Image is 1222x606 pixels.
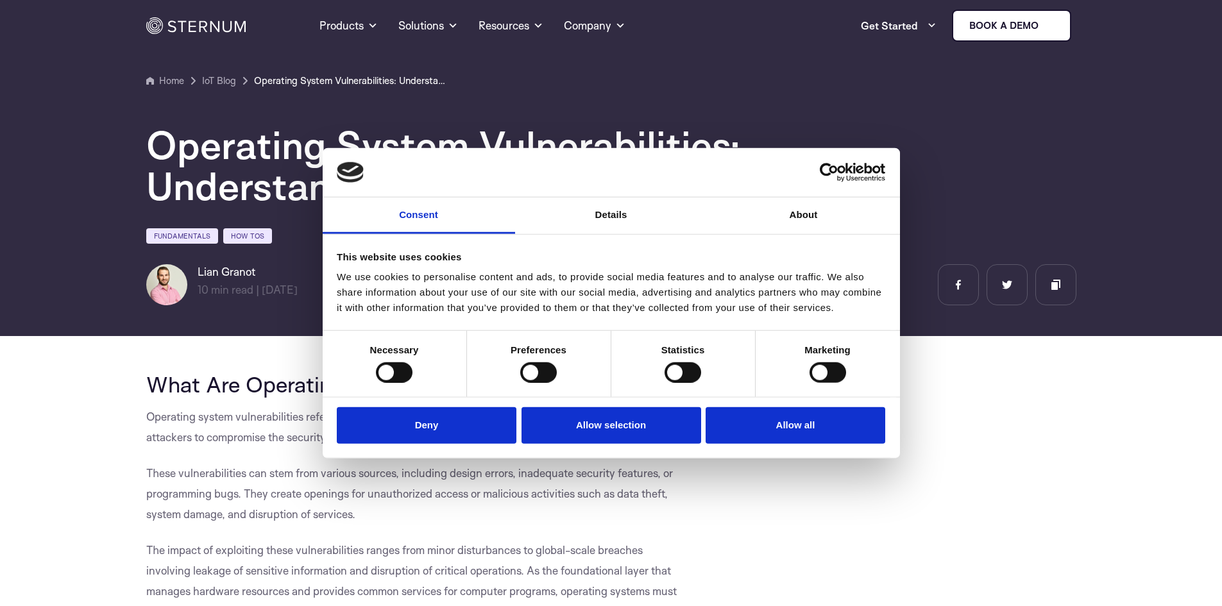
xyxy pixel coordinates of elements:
span: 10 [198,283,208,296]
h1: Operating System Vulnerabilities: Understanding and Mitigating the Risk [146,124,916,206]
a: Operating System Vulnerabilities: Understanding and Mitigating the Risk [254,73,446,88]
strong: Preferences [511,344,566,355]
a: Fundamentals [146,228,218,244]
h3: JUMP TO SECTION [747,372,1076,382]
img: logo [337,162,364,183]
a: How Tos [223,228,272,244]
img: Lian Granot [146,264,187,305]
span: [DATE] [262,283,298,296]
strong: Marketing [804,344,851,355]
a: Get Started [861,13,937,38]
button: Deny [337,407,516,444]
a: Resources [479,3,543,49]
a: IoT Blog [202,73,236,88]
span: These vulnerabilities can stem from various sources, including design errors, inadequate security... [146,466,673,521]
div: We use cookies to personalise content and ads, to provide social media features and to analyse ou... [337,269,885,316]
a: Usercentrics Cookiebot - opens in a new window [773,163,885,182]
button: Allow selection [522,407,701,444]
strong: Statistics [661,344,705,355]
h6: Lian Granot [198,264,298,280]
a: Consent [323,198,515,234]
button: Allow all [706,407,885,444]
a: Book a demo [952,10,1071,42]
span: What Are Operating System Vulnerabilities? [146,371,578,398]
strong: Necessary [370,344,419,355]
span: Operating system vulnerabilities refer to flaws within an operating system’s software that can be... [146,410,675,444]
a: Solutions [398,3,458,49]
a: About [708,198,900,234]
a: Home [146,73,184,88]
div: This website uses cookies [337,249,885,265]
a: Company [564,3,625,49]
span: min read | [198,283,259,296]
a: Products [319,3,378,49]
img: sternum iot [1044,21,1054,31]
a: Details [515,198,708,234]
